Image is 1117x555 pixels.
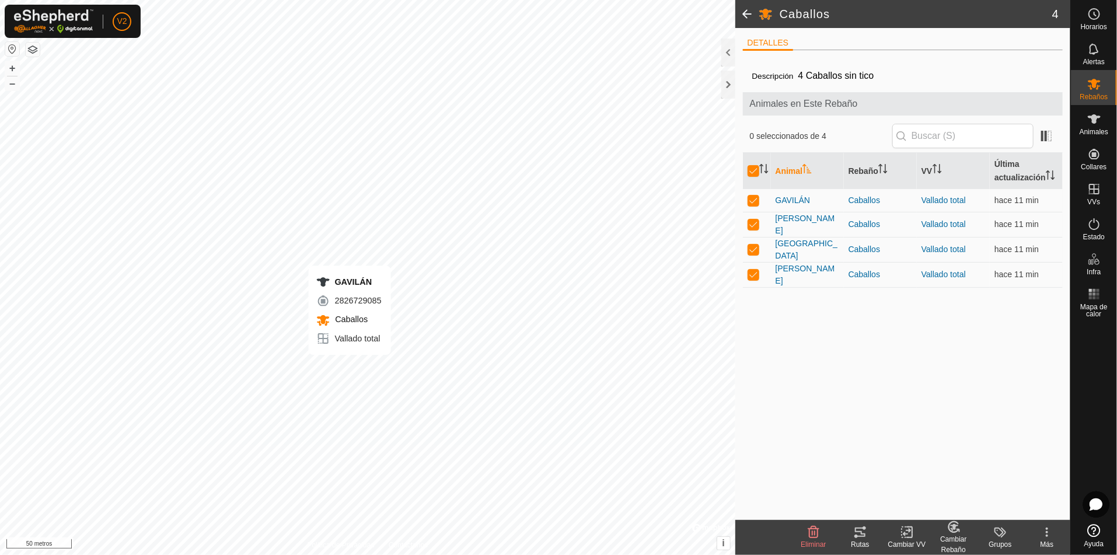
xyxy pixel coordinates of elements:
p-sorticon: Activar para ordenar [759,166,769,175]
font: Animales [1080,128,1108,136]
font: Más [1041,540,1054,549]
font: hace 11 min [994,219,1039,229]
span: 11 de agosto de 2025, 18:45 [994,270,1039,279]
font: Animales en Este Rebaño [750,99,858,109]
font: hace 11 min [994,196,1039,205]
span: 11 de agosto de 2025, 18:45 [994,245,1039,254]
font: Estado [1083,233,1105,241]
font: Política de Privacidad [308,541,375,549]
button: Restablecer mapa [5,42,19,56]
font: Caballos [780,8,830,20]
font: 4 Caballos sin tico [798,71,874,81]
font: hace 11 min [994,270,1039,279]
font: Mapa de calor [1080,303,1108,318]
font: 4 [1052,8,1059,20]
font: i [722,538,725,548]
p-sorticon: Activar para ordenar [1046,172,1055,181]
img: Logotipo de Gallagher [14,9,93,33]
font: Rutas [851,540,869,549]
font: Eliminar [801,540,826,549]
font: Alertas [1083,58,1105,66]
font: Rebaño [849,166,878,176]
font: DETALLES [748,38,789,47]
a: Vallado total [921,219,966,229]
a: Vallado total [921,270,966,279]
font: Collares [1081,163,1106,171]
input: Buscar (S) [892,124,1034,148]
span: 11 de agosto de 2025, 18:45 [994,196,1039,205]
font: Rebaños [1080,93,1108,101]
font: Ayuda [1084,540,1104,548]
font: + [9,62,16,74]
a: Vallado total [921,196,966,205]
font: GAVILÁN [776,196,811,205]
font: Descripción [752,72,794,81]
a: Ayuda [1071,519,1117,552]
span: 11 de agosto de 2025, 18:45 [994,219,1039,229]
font: Vallado total [335,334,381,343]
button: – [5,76,19,90]
font: Infra [1087,268,1101,276]
a: Vallado total [921,245,966,254]
font: Caballos [849,196,880,205]
font: [PERSON_NAME] [776,264,835,285]
font: [PERSON_NAME] [776,214,835,235]
font: 2826729085 [335,296,382,305]
font: Última actualización [994,159,1046,182]
font: VVs [1087,198,1100,206]
button: i [717,537,730,550]
font: Caballos [849,245,880,254]
p-sorticon: Activar para ordenar [878,166,888,175]
font: GAVILÁN [335,277,372,287]
a: Política de Privacidad [308,540,375,550]
font: Contáctanos [389,541,428,549]
font: Caballos [849,219,880,229]
font: VV [921,166,933,176]
font: hace 11 min [994,245,1039,254]
font: Caballos [335,315,368,324]
font: Horarios [1081,23,1107,31]
font: Caballos [849,270,880,279]
font: V2 [117,16,127,26]
button: Capas del Mapa [26,43,40,57]
a: Contáctanos [389,540,428,550]
font: Cambiar VV [888,540,926,549]
font: Animal [776,166,803,176]
font: [GEOGRAPHIC_DATA] [776,239,838,260]
font: – [9,77,15,89]
p-sorticon: Activar para ordenar [933,166,942,175]
font: Cambiar Rebaño [940,535,966,554]
p-sorticon: Activar para ordenar [802,166,812,175]
font: Grupos [989,540,1011,549]
button: + [5,61,19,75]
font: 0 seleccionados de 4 [750,131,827,141]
